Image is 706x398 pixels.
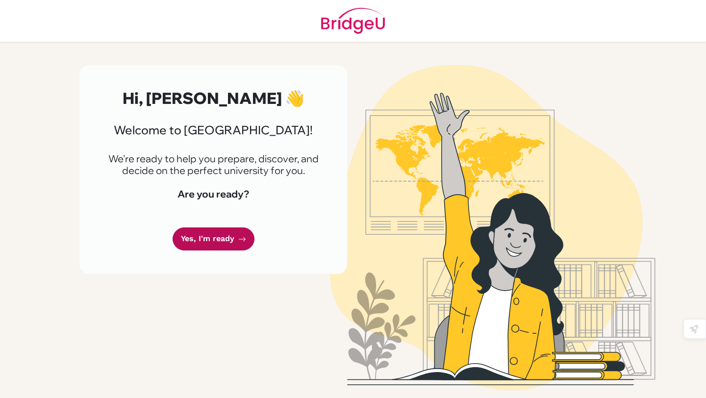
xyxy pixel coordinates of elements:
p: We're ready to help you prepare, discover, and decide on the perfect university for you. [103,153,324,176]
h3: Welcome to [GEOGRAPHIC_DATA]! [103,123,324,137]
a: Yes, I'm ready [173,227,254,250]
h2: Hi, [PERSON_NAME] 👋 [103,89,324,107]
h4: Are you ready? [103,188,324,200]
